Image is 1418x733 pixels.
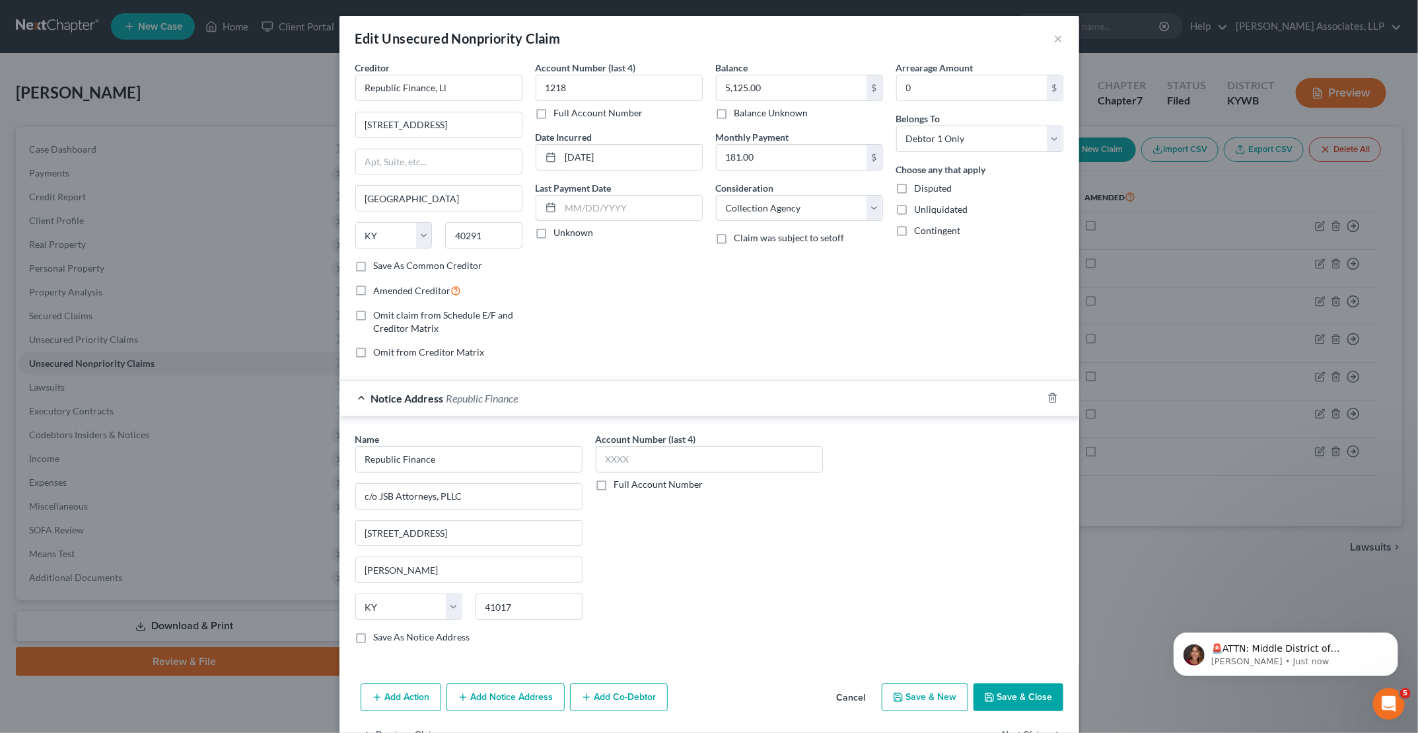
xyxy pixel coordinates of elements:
span: Omit claim from Schedule E/F and Creditor Matrix [374,309,514,334]
label: Choose any that apply [896,163,986,176]
span: Amended Creditor [374,285,451,296]
input: XXXX [536,75,703,101]
label: Balance [716,61,748,75]
button: Save & Close [974,683,1063,711]
div: $ [867,75,882,100]
button: Add Notice Address [446,683,565,711]
input: Enter city... [356,186,522,211]
span: 5 [1400,688,1411,699]
div: Edit Unsecured Nonpriority Claim [355,29,561,48]
span: Notice Address [371,392,444,405]
label: Monthly Payment [716,130,789,144]
label: Account Number (last 4) [596,432,696,446]
button: Cancel [826,685,876,711]
label: Consideration [716,181,774,195]
input: Search creditor by name... [355,75,522,101]
input: XXXX [596,446,823,473]
span: Contingent [915,225,961,236]
label: Last Payment Date [536,181,612,195]
span: Creditor [355,62,390,73]
input: 0.00 [897,75,1047,100]
span: Belongs To [896,113,940,124]
div: $ [867,145,882,170]
div: $ [1047,75,1063,100]
input: Search by name... [355,446,583,473]
span: Disputed [915,182,952,194]
button: Add Action [361,683,441,711]
button: Add Co-Debtor [570,683,668,711]
input: 0.00 [717,75,867,100]
label: Date Incurred [536,130,592,144]
input: 0.00 [717,145,867,170]
input: MM/DD/YYYY [561,196,702,221]
input: Enter zip.. [476,594,583,620]
input: Enter city... [356,557,582,582]
span: Unliquidated [915,204,968,215]
button: × [1054,30,1063,46]
span: Republic Finance [446,392,518,405]
label: Save As Common Creditor [374,259,483,272]
input: MM/DD/YYYY [561,145,702,170]
span: Claim was subject to setoff [734,232,845,243]
iframe: Intercom live chat [1373,688,1405,720]
iframe: Intercom notifications message [1154,605,1418,697]
input: Enter address... [356,112,522,137]
label: Account Number (last 4) [536,61,636,75]
button: Save & New [882,683,968,711]
label: Save As Notice Address [374,631,470,644]
input: Apt, Suite, etc... [356,149,522,174]
label: Balance Unknown [734,106,808,120]
input: Apt, Suite, etc... [356,521,582,546]
input: Enter zip... [445,222,522,249]
input: Enter address... [356,484,582,509]
label: Unknown [554,226,594,239]
label: Arrearage Amount [896,61,974,75]
span: Name [355,434,380,445]
span: Omit from Creditor Matrix [374,346,485,358]
label: Full Account Number [614,478,703,491]
label: Full Account Number [554,106,643,120]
